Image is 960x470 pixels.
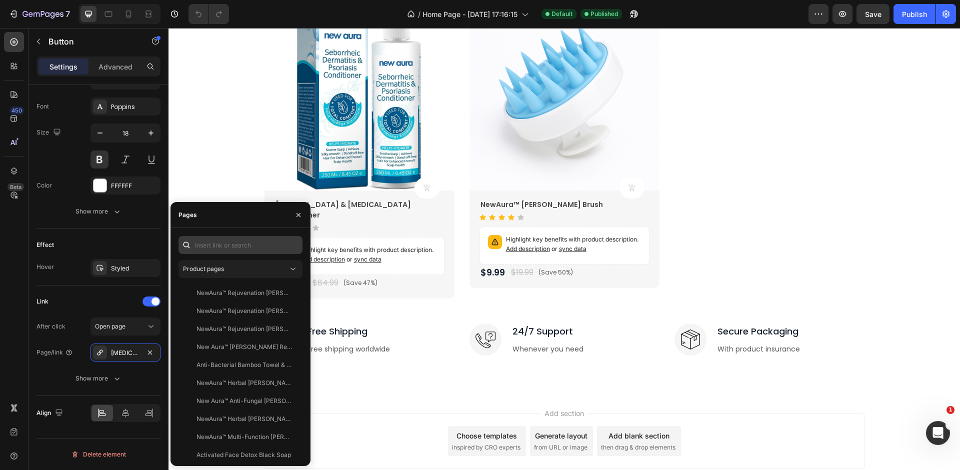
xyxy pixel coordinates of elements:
[111,264,158,273] div: Styled
[549,316,631,326] p: With product insurance
[4,4,74,24] button: 7
[95,322,125,330] span: Open page
[139,316,221,326] p: Free shipping worldwide
[111,348,140,357] div: [MEDICAL_DATA]-cream
[168,28,960,470] iframe: Design area
[283,415,352,424] span: inspired by CRO experts
[96,295,128,327] img: Alt Image
[36,348,73,357] div: Page/link
[75,373,122,383] div: Show more
[344,296,415,310] p: 24/7 Support
[301,295,333,327] img: Alt Image
[36,297,48,306] div: Link
[390,217,418,224] span: sync data
[36,406,65,420] div: Align
[178,210,197,219] div: Pages
[65,8,70,20] p: 7
[506,295,538,327] img: Alt Image
[75,206,122,216] div: Show more
[946,406,954,414] span: 1
[36,181,52,190] div: Color
[71,448,126,460] div: Delete element
[902,9,927,19] div: Publish
[365,415,419,424] span: from URL or image
[856,4,889,24] button: Save
[865,10,881,18] span: Save
[178,260,302,278] button: Product pages
[178,236,302,254] input: Insert link or search
[49,61,77,72] p: Settings
[418,9,420,19] span: /
[381,217,418,224] span: or
[175,250,209,259] pre: (Save 47%)
[106,247,139,262] div: $44.99
[551,9,572,18] span: Default
[196,342,292,351] div: New Aura™ [PERSON_NAME] Rejuvenation Treatment
[36,102,49,111] div: Font
[36,202,160,220] button: Show more
[98,61,132,72] p: Advanced
[48,35,133,47] p: Button
[132,227,176,235] span: Add description
[926,421,950,445] iframe: Intercom live chat
[337,207,472,226] p: Highlight key benefits with product description.
[196,378,292,387] div: NewAura™ Herbal [PERSON_NAME] Balm
[341,237,366,251] div: $19.99
[36,322,65,331] div: After click
[366,402,419,413] div: Generate layout
[311,170,481,183] h2: NewAura™ [PERSON_NAME] Brush
[432,415,507,424] span: then drag & drop elements
[36,240,54,249] div: Effect
[370,240,404,249] pre: (Save 50%)
[422,9,517,19] span: Home Page - [DATE] 17:16:15
[36,126,63,139] div: Size
[143,248,171,262] div: $84.99
[344,316,415,326] p: Whenever you need
[132,217,267,236] p: Highlight key benefits with product description.
[590,9,618,18] span: Published
[106,170,276,193] h2: [MEDICAL_DATA] & [MEDICAL_DATA] Conditioner
[185,227,213,235] span: sync data
[311,236,337,252] div: $9.99
[196,288,292,297] div: NewAura™ Rejuvenation [PERSON_NAME] Cream
[36,369,160,387] button: Show more
[196,396,292,405] div: New Aura™ Anti-Fungal [PERSON_NAME] Cream
[196,324,292,333] div: NewAura™ Rejuvenation [PERSON_NAME] Treatment
[372,380,419,390] span: Add section
[111,181,158,190] div: FFFFFF
[139,296,221,310] p: Free Shipping
[188,4,229,24] div: Undo/Redo
[893,4,935,24] button: Publish
[36,262,54,271] div: Hover
[36,446,160,462] button: Delete element
[176,227,213,235] span: or
[90,317,160,335] button: Open page
[196,360,292,369] div: Anti-Bacterial Bamboo Towel & Silk Pillowcase
[288,402,348,413] div: Choose templates
[196,432,292,441] div: NewAura™ Multi-Function [PERSON_NAME] Sculpting & Detailing Kit
[7,183,24,191] div: Beta
[183,265,224,272] span: Product pages
[196,414,292,423] div: NewAura™ Herbal [PERSON_NAME] Cream
[337,217,381,224] span: Add description
[549,296,631,310] p: Secure Packaging
[196,306,292,315] div: NewAura™ Rejuvenation [PERSON_NAME] Balm
[196,450,291,459] div: Activated Face Detox Black Soap
[111,102,158,111] div: Poppins
[440,402,501,413] div: Add blank section
[9,106,24,114] div: 450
